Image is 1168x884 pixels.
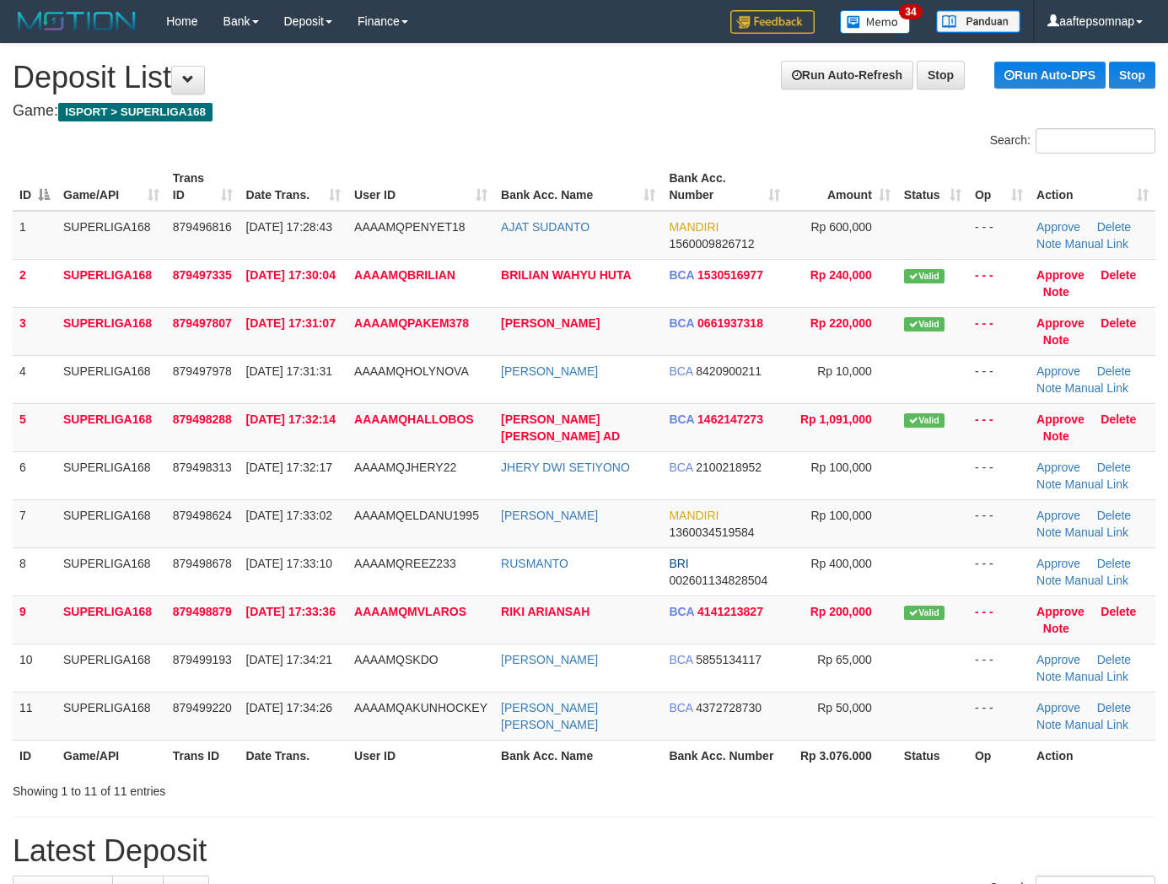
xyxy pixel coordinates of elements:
td: 6 [13,451,57,499]
td: 10 [13,644,57,692]
span: Rp 200,000 [810,605,872,618]
td: SUPERLIGA168 [57,692,166,740]
a: Run Auto-DPS [994,62,1106,89]
span: 34 [899,4,922,19]
a: Manual Link [1064,526,1128,539]
span: AAAAMQMVLAROS [354,605,466,618]
span: Valid transaction [904,317,945,331]
td: - - - [968,307,1030,355]
th: Action: activate to sort column ascending [1030,163,1155,211]
span: Copy 2100218952 to clipboard [696,461,762,474]
input: Search: [1036,128,1155,154]
a: Note [1036,237,1062,251]
span: Copy 1462147273 to clipboard [697,412,763,426]
a: [PERSON_NAME] [501,653,598,666]
span: 879497978 [173,364,232,378]
span: Copy 0661937318 to clipboard [697,316,763,330]
a: Approve [1036,653,1080,666]
th: User ID: activate to sort column ascending [347,163,494,211]
td: SUPERLIGA168 [57,596,166,644]
th: ID: activate to sort column descending [13,163,57,211]
span: Copy 002601134828504 to clipboard [669,574,767,587]
td: 3 [13,307,57,355]
span: 879496816 [173,220,232,234]
span: AAAAMQPENYET18 [354,220,466,234]
td: 7 [13,499,57,547]
span: Rp 220,000 [810,316,872,330]
a: Manual Link [1064,670,1128,683]
span: Valid transaction [904,269,945,283]
span: 879499220 [173,701,232,714]
span: BCA [669,268,694,282]
a: Manual Link [1064,574,1128,587]
span: 879497335 [173,268,232,282]
th: Status: activate to sort column ascending [897,163,968,211]
span: Rp 240,000 [810,268,872,282]
a: [PERSON_NAME] [501,316,600,330]
a: Approve [1036,557,1080,570]
a: Approve [1036,701,1080,714]
td: - - - [968,596,1030,644]
span: BCA [669,364,692,378]
th: ID [13,740,57,771]
a: [PERSON_NAME] [PERSON_NAME] AD [501,412,620,443]
span: [DATE] 17:31:31 [246,364,332,378]
span: Copy 4141213827 to clipboard [697,605,763,618]
a: Note [1036,670,1062,683]
span: Rp 100,000 [810,509,871,522]
a: Delete [1101,316,1136,330]
span: MANDIRI [669,220,719,234]
a: Stop [917,61,965,89]
a: Manual Link [1064,237,1128,251]
a: Delete [1097,557,1131,570]
td: 9 [13,596,57,644]
td: SUPERLIGA168 [57,451,166,499]
a: Manual Link [1064,477,1128,491]
img: Feedback.jpg [730,10,815,34]
a: JHERY DWI SETIYONO [501,461,630,474]
td: 11 [13,692,57,740]
span: 879498678 [173,557,232,570]
a: Delete [1097,461,1131,474]
span: 879498288 [173,412,232,426]
a: Delete [1101,268,1136,282]
a: Approve [1036,268,1085,282]
h1: Deposit List [13,61,1155,94]
a: Approve [1036,461,1080,474]
a: [PERSON_NAME] [PERSON_NAME] [501,701,598,731]
td: SUPERLIGA168 [57,403,166,451]
a: Delete [1097,653,1131,666]
a: BRILIAN WAHYU HUTA [501,268,632,282]
td: 5 [13,403,57,451]
span: 879498879 [173,605,232,618]
th: Trans ID [166,740,240,771]
img: panduan.png [936,10,1020,33]
a: Note [1036,477,1062,491]
td: SUPERLIGA168 [57,307,166,355]
span: AAAAMQHOLYNOVA [354,364,469,378]
a: Note [1043,429,1069,443]
a: Delete [1097,701,1131,714]
td: - - - [968,451,1030,499]
th: Amount: activate to sort column ascending [787,163,896,211]
td: 1 [13,211,57,260]
span: BCA [669,605,694,618]
a: Note [1036,718,1062,731]
span: MANDIRI [669,509,719,522]
span: Rp 10,000 [817,364,872,378]
a: Delete [1101,412,1136,426]
span: [DATE] 17:28:43 [246,220,332,234]
span: Copy 8420900211 to clipboard [696,364,762,378]
span: Rp 65,000 [817,653,872,666]
a: Delete [1097,220,1131,234]
td: - - - [968,644,1030,692]
span: Copy 1530516977 to clipboard [697,268,763,282]
span: Copy 4372728730 to clipboard [696,701,762,714]
a: Note [1036,381,1062,395]
span: BCA [669,701,692,714]
a: RUSMANTO [501,557,568,570]
span: Valid transaction [904,413,945,428]
a: Run Auto-Refresh [781,61,913,89]
span: [DATE] 17:33:10 [246,557,332,570]
span: [DATE] 17:31:07 [246,316,336,330]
